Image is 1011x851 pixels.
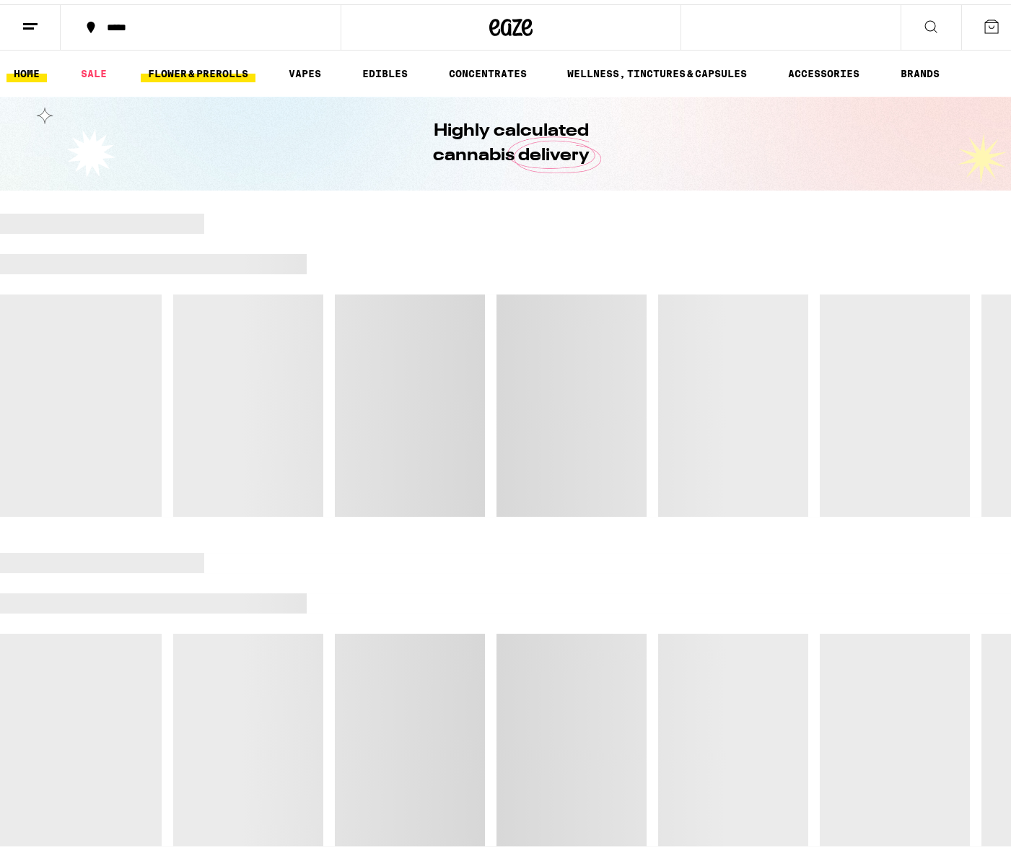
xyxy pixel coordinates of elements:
[560,61,754,78] a: WELLNESS, TINCTURES & CAPSULES
[281,61,328,78] a: VAPES
[893,61,947,78] button: BRANDS
[392,115,630,164] h1: Highly calculated cannabis delivery
[442,61,534,78] a: CONCENTRATES
[6,61,47,78] a: HOME
[74,61,114,78] a: SALE
[32,10,62,23] span: Help
[141,61,255,78] a: FLOWER & PREROLLS
[781,61,867,78] a: ACCESSORIES
[355,61,415,78] a: EDIBLES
